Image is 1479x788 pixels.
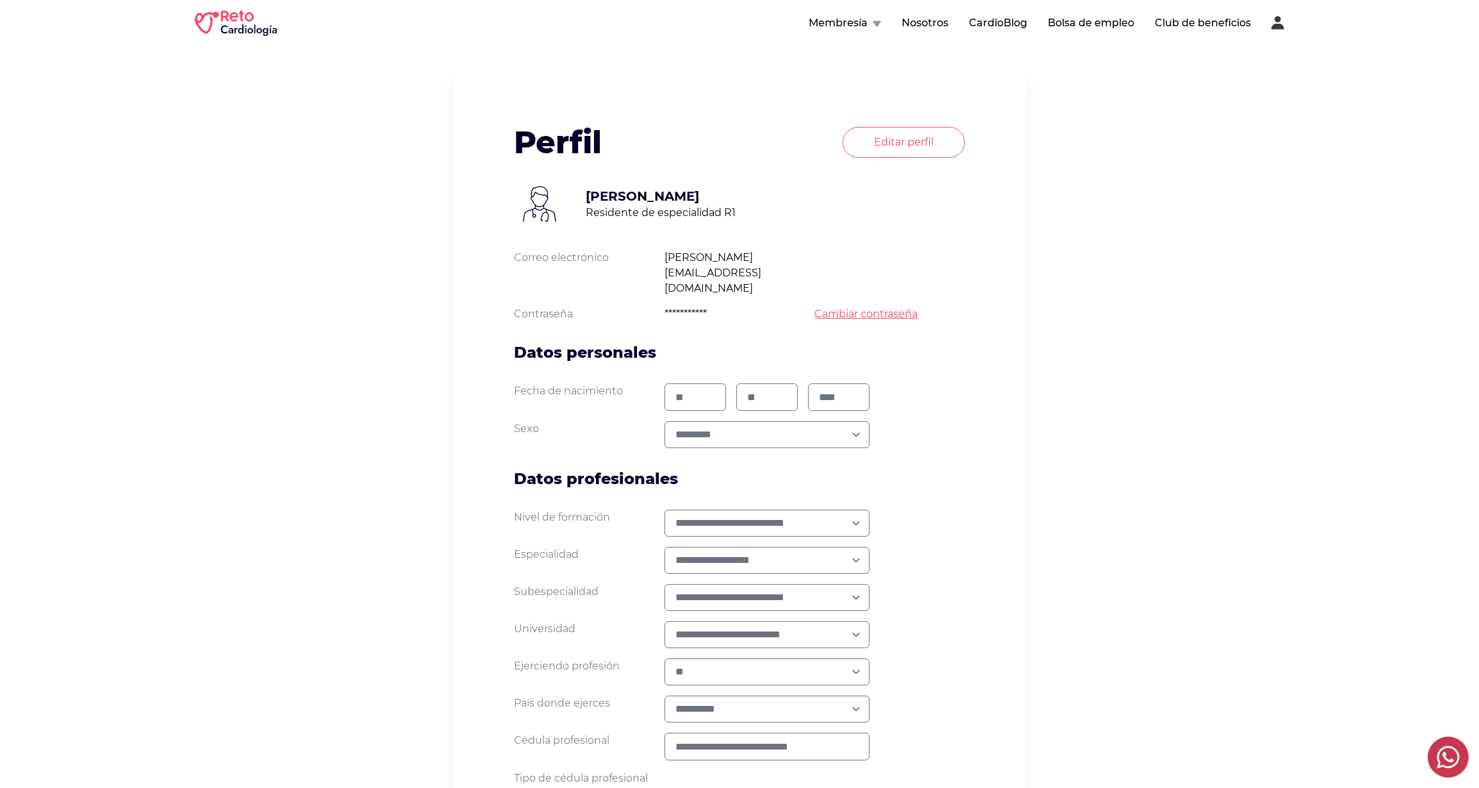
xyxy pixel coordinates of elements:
p: Especialidad [514,547,665,574]
button: Cambiar contraseña [814,306,918,322]
h3: Datos personales [514,342,965,363]
p: [PERSON_NAME] [586,187,736,205]
p: Correo electrónico [514,250,665,296]
button: Nosotros [902,15,948,31]
p: [PERSON_NAME][EMAIL_ADDRESS][DOMAIN_NAME] [665,250,815,296]
button: Club de beneficios [1155,15,1251,31]
button: Membresía [809,15,881,31]
button: Bolsa de empleo [1048,15,1134,31]
button: CardioBlog [969,15,1027,31]
p: Ejerciendo profesión [514,658,665,685]
p: Tipo de cédula profesional [514,771,665,786]
p: Subespecialidad [514,584,665,611]
p: Residente de especialidad R1 [586,205,736,221]
p: Nivel de formación [514,510,665,537]
p: País donde ejerces [514,696,665,723]
p: Fecha de nacimiento [514,383,665,411]
p: Sexo [514,421,665,448]
h2: Perfil [514,127,602,158]
p: Contraseña [514,306,665,322]
h3: Datos profesionales [514,469,965,489]
button: Editar perfil [843,127,965,158]
p: Cédula profesional [514,733,665,760]
img: RETO Cardio Logo [195,10,277,36]
a: Cambiar contraseña [814,306,965,322]
p: Universidad [514,621,665,648]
